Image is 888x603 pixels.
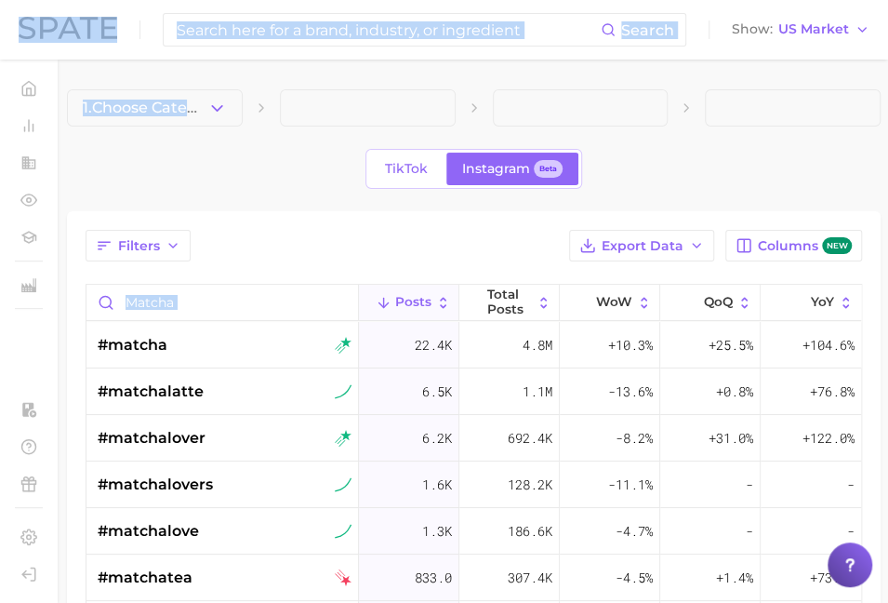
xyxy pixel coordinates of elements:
[335,430,351,447] img: instagram rising star
[67,89,243,127] button: 1.Choose Category
[98,520,199,543] span: #matchalove
[98,427,205,449] span: #matchalover
[459,285,560,321] button: Total Posts
[98,381,204,403] span: #matchalatte
[446,153,578,185] a: InstagramBeta
[709,427,753,449] span: +31.0%
[523,334,552,356] span: 4.8m
[462,161,530,177] span: Instagram
[810,567,855,589] span: +73.4%
[83,100,207,116] span: 1. Choose Category
[732,24,773,34] span: Show
[704,295,733,310] span: QoQ
[608,381,653,403] span: -13.6%
[811,295,834,310] span: YoY
[335,476,351,493] img: instagram sustained riser
[508,520,552,543] span: 186.6k
[716,567,753,589] span: +1.4%
[802,334,855,356] span: +104.6%
[86,462,861,508] button: #matchaloversinstagram sustained riser1.6k128.2k-11.1%--
[608,334,653,356] span: +10.3%
[422,381,452,403] span: 6.5k
[725,230,862,261] button: Columnsnew
[508,567,552,589] span: 307.4k
[86,555,861,601] button: #matchateainstagram falling star833.0307.4k-4.5%+1.4%+73.4%
[746,520,753,543] span: -
[539,161,557,177] span: Beta
[758,237,852,255] span: Columns
[616,520,653,543] span: -4.7%
[487,288,532,316] span: Total Posts
[847,474,855,496] span: -
[716,381,753,403] span: +0.8%
[709,334,753,356] span: +25.5%
[523,381,552,403] span: 1.1m
[15,560,43,588] a: Log out. Currently logged in with e-mail amanda.pittman@loreal.com.
[602,238,683,254] span: Export Data
[616,567,653,589] span: -4.5%
[660,285,761,321] button: QoQ
[616,427,653,449] span: -8.2%
[86,322,861,368] button: #matchainstagram rising star22.4k4.8m+10.3%+25.5%+104.6%
[569,230,714,261] button: Export Data
[335,383,351,400] img: instagram sustained riser
[335,569,351,586] img: instagram falling star
[86,508,861,555] button: #matchaloveinstagram sustained riser1.3k186.6k-4.7%--
[86,415,861,462] button: #matchaloverinstagram rising star6.2k692.4k-8.2%+31.0%+122.0%
[175,14,601,46] input: Search here for a brand, industry, or ingredient
[86,285,358,320] input: Search in category
[335,523,351,540] img: instagram sustained riser
[98,334,167,356] span: #matcha
[385,161,428,177] span: TikTok
[415,567,452,589] span: 833.0
[560,285,660,321] button: WoW
[621,21,674,39] span: Search
[415,334,452,356] span: 22.4k
[359,285,459,321] button: Posts
[810,381,855,403] span: +76.8%
[98,474,213,496] span: #matchalovers
[727,18,874,42] button: ShowUS Market
[422,520,452,543] span: 1.3k
[508,474,552,496] span: 128.2k
[822,237,852,255] span: new
[746,474,753,496] span: -
[86,368,861,415] button: #matchalatteinstagram sustained riser6.5k1.1m-13.6%+0.8%+76.8%
[596,295,632,310] span: WoW
[847,520,855,543] span: -
[369,153,444,185] a: TikTok
[422,427,452,449] span: 6.2k
[508,427,552,449] span: 692.4k
[98,567,192,589] span: #matchatea
[335,337,351,354] img: instagram rising star
[86,230,191,261] button: Filters
[118,238,160,254] span: Filters
[608,474,653,496] span: -11.1%
[761,285,861,321] button: YoY
[422,474,452,496] span: 1.6k
[395,295,431,310] span: Posts
[802,427,855,449] span: +122.0%
[778,24,849,34] span: US Market
[19,17,117,39] img: SPATE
